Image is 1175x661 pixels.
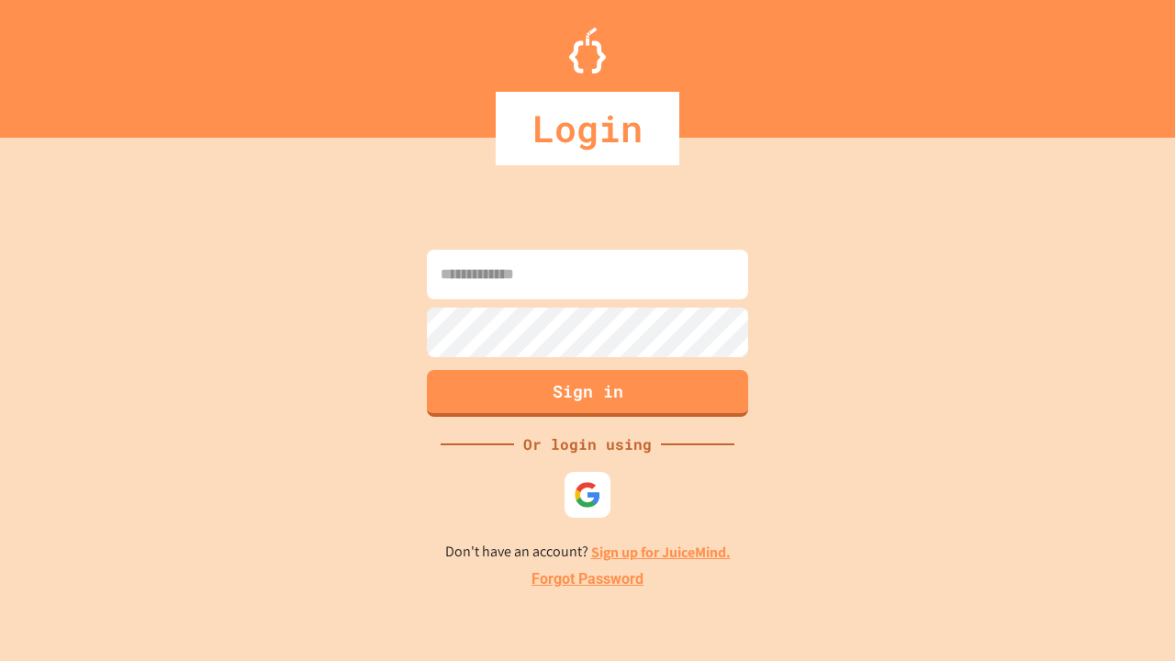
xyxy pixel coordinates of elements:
[496,92,679,165] div: Login
[591,543,731,562] a: Sign up for JuiceMind.
[445,541,731,564] p: Don't have an account?
[532,568,643,590] a: Forgot Password
[514,433,661,455] div: Or login using
[427,370,748,417] button: Sign in
[574,481,601,509] img: google-icon.svg
[569,28,606,73] img: Logo.svg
